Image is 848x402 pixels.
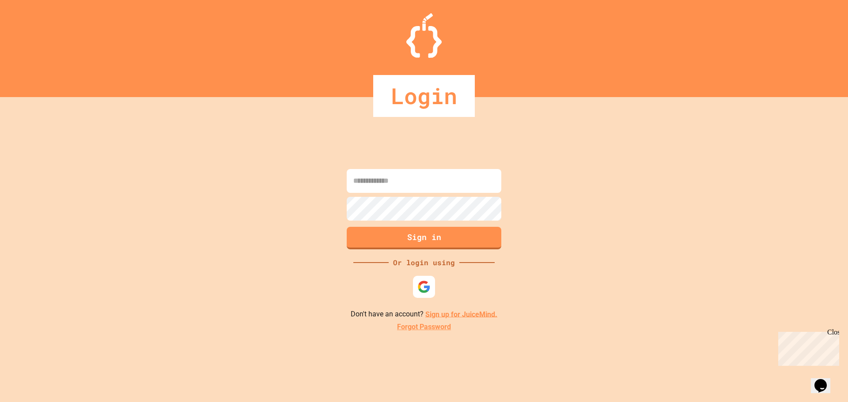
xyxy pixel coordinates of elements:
[4,4,61,56] div: Chat with us now!Close
[775,328,839,366] iframe: chat widget
[811,367,839,393] iframe: chat widget
[417,280,431,293] img: google-icon.svg
[406,13,442,58] img: Logo.svg
[373,75,475,117] div: Login
[351,309,497,320] p: Don't have an account?
[347,227,501,249] button: Sign in
[397,322,451,332] a: Forgot Password
[425,310,497,318] a: Sign up for JuiceMind.
[389,257,459,268] div: Or login using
